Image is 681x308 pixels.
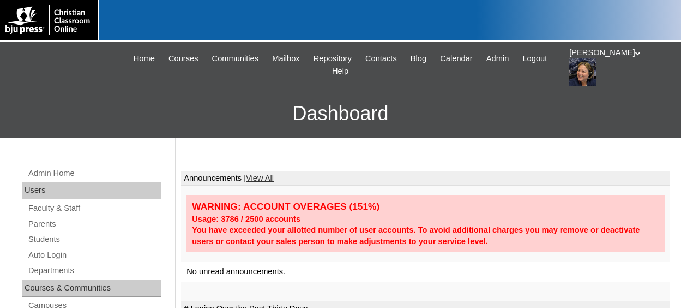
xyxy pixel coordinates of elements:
a: Admin [481,52,515,65]
div: [PERSON_NAME] [569,47,670,86]
a: Logout [517,52,552,65]
span: Blog [411,52,426,65]
span: Contacts [365,52,397,65]
div: WARNING: ACCOUNT OVERAGES (151%) [192,200,659,213]
span: Communities [212,52,259,65]
span: Help [332,65,348,78]
a: Calendar [435,52,478,65]
a: Communities [207,52,264,65]
img: logo-white.png [5,5,92,35]
a: Admin Home [27,167,161,180]
h3: Dashboard [5,89,676,138]
a: Departments [27,264,161,277]
a: View All [246,174,274,182]
span: Admin [486,52,509,65]
a: Blog [405,52,432,65]
span: Logout [522,52,547,65]
a: Students [27,233,161,246]
span: Repository [314,52,352,65]
a: Mailbox [267,52,305,65]
span: Calendar [440,52,472,65]
a: Contacts [360,52,402,65]
a: Repository [308,52,357,65]
span: Mailbox [272,52,300,65]
a: Help [327,65,354,78]
a: Faculty & Staff [27,202,161,215]
a: Courses [163,52,204,65]
div: Courses & Communities [22,280,161,297]
a: Auto Login [27,248,161,262]
span: Home [134,52,155,65]
a: Home [128,52,160,65]
strong: Usage: 3786 / 2500 accounts [192,215,300,223]
a: Parents [27,217,161,231]
td: Announcements | [181,171,670,186]
div: Users [22,182,161,199]
div: You have exceeded your allotted number of user accounts. To avoid additional charges you may remo... [192,224,659,247]
span: Courses [168,52,198,65]
td: No unread announcements. [181,262,670,282]
img: Evelyn Torres-Lopez [569,58,596,86]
